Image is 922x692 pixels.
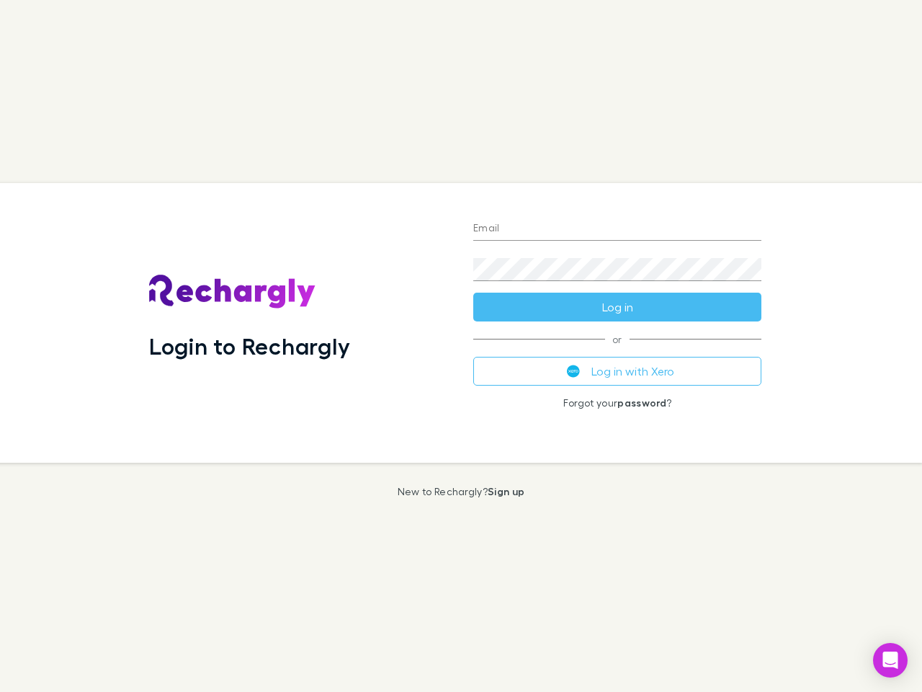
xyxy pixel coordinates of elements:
a: Sign up [488,485,524,497]
p: Forgot your ? [473,397,761,409]
img: Rechargly's Logo [149,275,316,309]
button: Log in [473,293,761,321]
a: password [617,396,666,409]
button: Log in with Xero [473,357,761,386]
h1: Login to Rechargly [149,332,350,360]
img: Xero's logo [567,365,580,378]
p: New to Rechargly? [398,486,525,497]
div: Open Intercom Messenger [873,643,908,678]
